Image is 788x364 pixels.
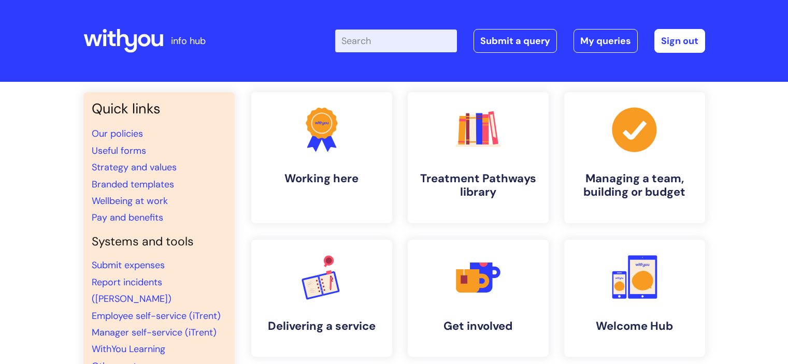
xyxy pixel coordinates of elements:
[251,240,392,357] a: Delivering a service
[260,319,384,333] h4: Delivering a service
[92,343,165,355] a: WithYou Learning
[92,259,165,271] a: Submit expenses
[564,240,705,357] a: Welcome Hub
[408,92,549,223] a: Treatment Pathways library
[92,100,226,117] h3: Quick links
[335,29,705,53] div: | -
[92,127,143,140] a: Our policies
[92,144,146,157] a: Useful forms
[335,30,457,52] input: Search
[474,29,557,53] a: Submit a query
[654,29,705,53] a: Sign out
[92,211,163,224] a: Pay and benefits
[416,172,540,199] h4: Treatment Pathways library
[92,161,177,173] a: Strategy and values
[572,172,697,199] h4: Managing a team, building or budget
[92,326,217,339] a: Manager self-service (iTrent)
[408,240,549,357] a: Get involved
[92,195,168,207] a: Wellbeing at work
[251,92,392,223] a: Working here
[92,178,174,191] a: Branded templates
[92,276,171,305] a: Report incidents ([PERSON_NAME])
[564,92,705,223] a: Managing a team, building or budget
[572,319,697,333] h4: Welcome Hub
[92,310,221,322] a: Employee self-service (iTrent)
[260,172,384,185] h4: Working here
[574,29,638,53] a: My queries
[416,319,540,333] h4: Get involved
[171,33,206,49] p: info hub
[92,235,226,249] h4: Systems and tools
